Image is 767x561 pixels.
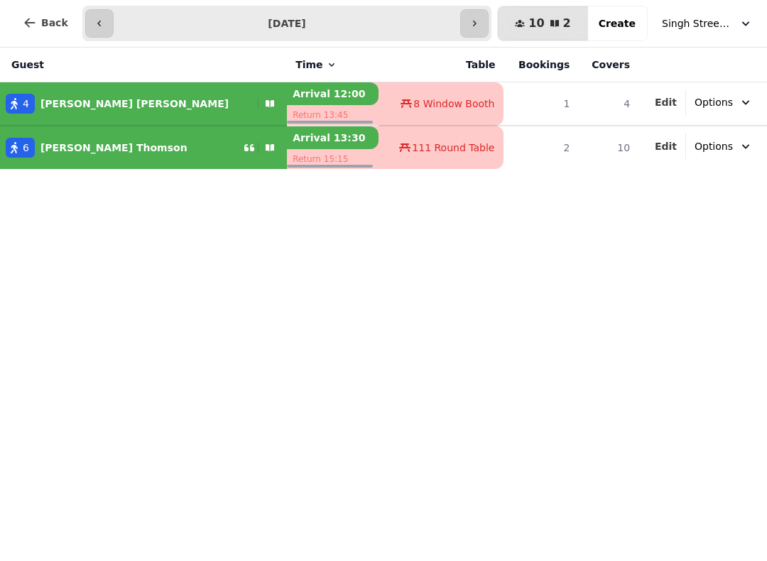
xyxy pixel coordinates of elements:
th: Bookings [504,48,578,82]
button: Back [11,6,80,40]
button: Edit [655,95,677,109]
span: Edit [655,97,677,107]
span: 4 [23,97,29,111]
td: 10 [578,126,638,169]
button: Create [587,6,647,40]
span: Options [695,139,733,153]
span: Create [599,18,636,28]
td: 1 [504,82,578,126]
td: 2 [504,126,578,169]
p: Return 15:15 [287,149,379,169]
span: Back [41,18,68,28]
p: [PERSON_NAME] Thomson [40,141,187,155]
span: Edit [655,141,677,151]
button: Time [295,58,337,72]
th: Table [379,48,504,82]
span: 8 Window Booth [413,97,494,111]
button: Options [686,89,761,115]
button: 102 [498,6,587,40]
button: Singh Street Bruntsfield [653,11,761,36]
p: Return 13:45 [287,105,379,125]
span: 2 [563,18,571,29]
button: Edit [655,139,677,153]
span: Singh Street Bruntsfield [662,16,733,31]
button: Options [686,134,761,159]
span: 6 [23,141,29,155]
p: Arrival 12:00 [287,82,379,105]
span: 111 Round Table [412,141,494,155]
th: Covers [578,48,638,82]
span: Time [295,58,322,72]
span: Options [695,95,733,109]
p: [PERSON_NAME] [PERSON_NAME] [40,97,229,111]
span: 10 [528,18,544,29]
p: Arrival 13:30 [287,126,379,149]
td: 4 [578,82,638,126]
